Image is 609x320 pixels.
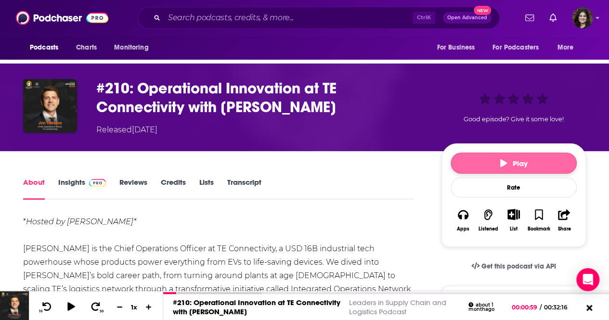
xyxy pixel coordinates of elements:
button: Show profile menu [572,7,593,28]
span: Podcasts [30,41,58,54]
span: 10 [39,309,42,313]
img: Podchaser - Follow, Share and Rate Podcasts [16,9,108,27]
div: Open Intercom Messenger [576,268,599,291]
div: Apps [457,226,469,232]
span: Monitoring [114,41,148,54]
span: For Business [437,41,475,54]
span: Ctrl K [413,12,435,24]
span: More [557,41,574,54]
span: 00:00:59 [512,304,540,311]
a: Show notifications dropdown [545,10,560,26]
button: Show More Button [504,209,523,219]
button: Bookmark [526,203,551,238]
span: New [474,6,491,15]
div: Share [557,226,570,232]
button: 10 [37,301,55,313]
div: List [510,226,518,232]
img: Podchaser Pro [89,179,106,187]
a: Show notifications dropdown [521,10,538,26]
span: Charts [76,41,97,54]
span: 00:32:16 [542,304,577,311]
div: Search podcasts, credits, & more... [138,7,500,29]
span: Logged in as amandavpr [572,7,593,28]
a: Transcript [227,178,261,200]
a: About [23,178,45,200]
img: #210: Operational Innovation at TE Connectivity with Jim Tobojka [23,79,77,133]
a: Leaders in Supply Chain and Logistics Podcast [349,298,446,316]
a: InsightsPodchaser Pro [58,178,106,200]
div: Listened [479,226,498,232]
span: Play [500,159,528,168]
button: open menu [430,38,487,57]
button: open menu [551,38,586,57]
button: Apps [451,203,476,238]
button: open menu [23,38,71,57]
input: Search podcasts, credits, & more... [164,10,413,26]
button: Open AdvancedNew [443,12,492,24]
span: 30 [100,309,104,313]
em: Hosted by [PERSON_NAME]* [26,217,136,226]
a: Reviews [119,178,147,200]
button: 30 [87,301,105,313]
a: Get this podcast via API [464,255,564,278]
span: Good episode? Give it some love! [464,115,564,123]
img: User Profile [572,7,593,28]
span: / [540,304,542,311]
div: about 1 month ago [468,302,505,312]
span: Open Advanced [447,15,487,20]
a: Charts [70,38,103,57]
div: Released [DATE] [96,124,157,136]
div: 1 x [126,303,143,311]
button: open menu [107,38,161,57]
button: Listened [476,203,501,238]
button: open menu [486,38,553,57]
span: Get this podcast via API [481,262,556,270]
div: Rate [451,178,577,197]
span: For Podcasters [492,41,539,54]
a: #210: Operational Innovation at TE Connectivity with [PERSON_NAME] [173,298,340,316]
button: Play [451,153,577,174]
a: Credits [161,178,186,200]
h1: #210: Operational Innovation at TE Connectivity with Jim Tobojka [96,79,426,116]
button: Share [552,203,577,238]
a: Lists [199,178,214,200]
div: Bookmark [528,226,550,232]
div: Show More ButtonList [501,203,526,238]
